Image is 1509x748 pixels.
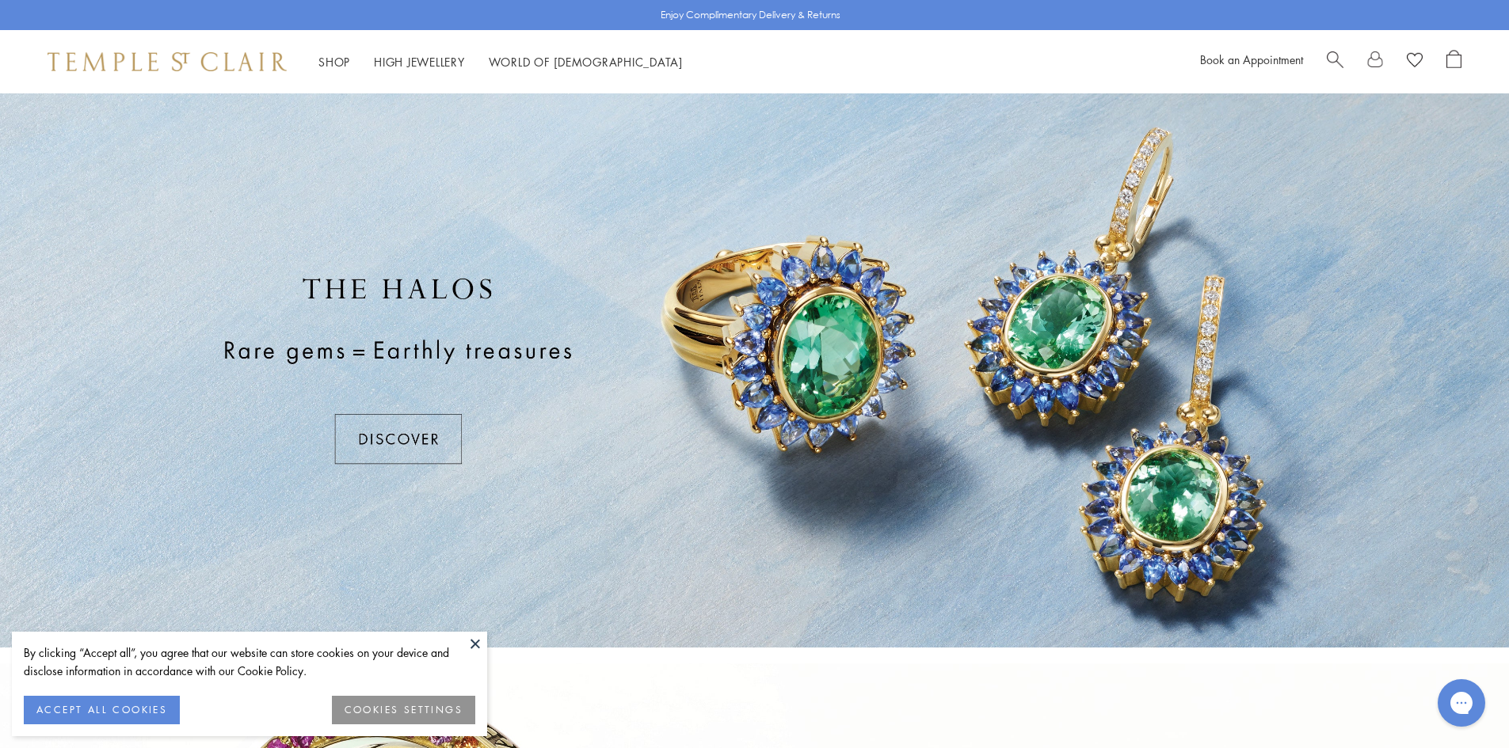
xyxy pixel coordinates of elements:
[374,54,465,70] a: High JewelleryHigh Jewellery
[1446,50,1461,74] a: Open Shopping Bag
[318,52,683,72] nav: Main navigation
[1430,674,1493,732] iframe: Gorgias live chat messenger
[1200,51,1303,67] a: Book an Appointment
[318,54,350,70] a: ShopShop
[48,52,287,71] img: Temple St. Clair
[24,696,180,724] button: ACCEPT ALL COOKIES
[24,644,475,680] div: By clicking “Accept all”, you agree that our website can store cookies on your device and disclos...
[332,696,475,724] button: COOKIES SETTINGS
[1327,50,1343,74] a: Search
[1407,50,1423,74] a: View Wishlist
[489,54,683,70] a: World of [DEMOGRAPHIC_DATA]World of [DEMOGRAPHIC_DATA]
[661,7,840,23] p: Enjoy Complimentary Delivery & Returns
